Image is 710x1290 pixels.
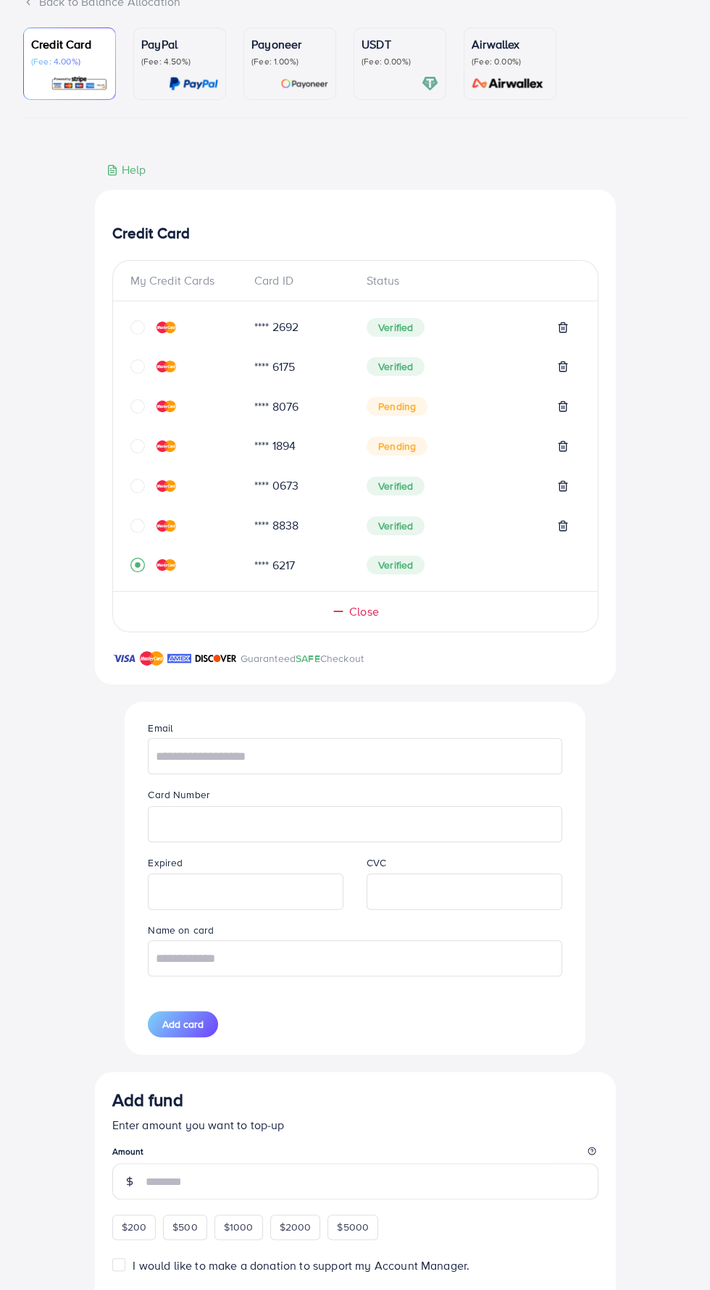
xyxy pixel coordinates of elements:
[162,1017,204,1031] span: Add card
[337,1220,369,1234] span: $5000
[367,397,427,416] span: Pending
[472,56,548,67] p: (Fee: 0.00%)
[467,75,548,92] img: card
[130,359,145,374] svg: circle
[156,361,176,372] img: credit
[130,479,145,493] svg: circle
[122,1220,147,1234] span: $200
[355,272,580,289] div: Status
[280,75,328,92] img: card
[112,225,598,243] h4: Credit Card
[140,650,164,667] img: brand
[106,162,146,178] div: Help
[251,35,328,53] p: Payoneer
[367,477,425,495] span: Verified
[422,75,438,92] img: card
[130,519,145,533] svg: circle
[148,721,173,735] label: Email
[648,1225,699,1279] iframe: Chat
[362,56,438,67] p: (Fee: 0.00%)
[51,75,108,92] img: card
[156,480,176,492] img: credit
[130,320,145,335] svg: circle
[241,650,364,667] p: Guaranteed Checkout
[141,56,218,67] p: (Fee: 4.50%)
[367,318,425,337] span: Verified
[130,399,145,414] svg: circle
[156,876,335,908] iframe: Secure expiration date input frame
[251,56,328,67] p: (Fee: 1.00%)
[375,876,554,908] iframe: Secure CVC input frame
[296,651,320,666] span: SAFE
[130,558,145,572] svg: record circle
[169,75,218,92] img: card
[367,556,425,574] span: Verified
[148,1011,218,1037] button: Add card
[172,1220,198,1234] span: $500
[156,808,554,840] iframe: Secure card number input frame
[141,35,218,53] p: PayPal
[156,401,176,412] img: credit
[148,923,214,937] label: Name on card
[362,35,438,53] p: USDT
[243,272,355,289] div: Card ID
[195,650,237,667] img: brand
[156,520,176,532] img: credit
[112,1145,598,1163] legend: Amount
[224,1220,254,1234] span: $1000
[130,272,243,289] div: My Credit Cards
[367,357,425,376] span: Verified
[156,440,176,452] img: credit
[280,1220,312,1234] span: $2000
[148,855,183,870] label: Expired
[112,1089,183,1110] h3: Add fund
[167,650,191,667] img: brand
[133,1257,469,1273] span: I would like to make a donation to support my Account Manager.
[472,35,548,53] p: Airwallex
[349,603,379,620] span: Close
[112,1116,598,1134] p: Enter amount you want to top-up
[31,56,108,67] p: (Fee: 4.00%)
[130,439,145,453] svg: circle
[156,559,176,571] img: credit
[367,855,386,870] label: CVC
[367,516,425,535] span: Verified
[156,322,176,333] img: credit
[31,35,108,53] p: Credit Card
[148,787,210,802] label: Card Number
[367,437,427,456] span: Pending
[112,650,136,667] img: brand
